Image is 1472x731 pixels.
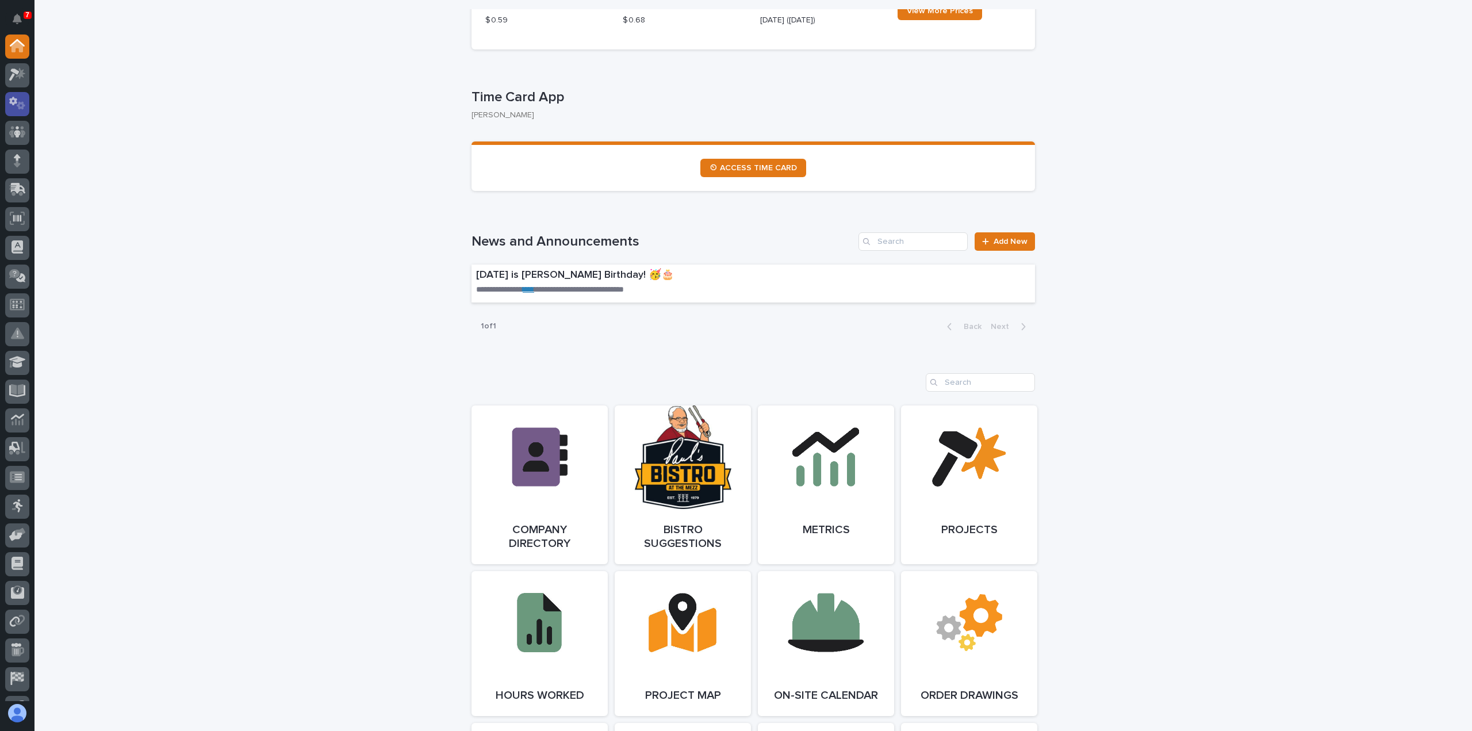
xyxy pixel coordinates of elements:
[991,323,1016,331] span: Next
[471,312,505,340] p: 1 of 1
[901,405,1037,564] a: Projects
[700,159,806,177] a: ⏲ ACCESS TIME CARD
[5,7,29,31] button: Notifications
[758,571,894,716] a: On-Site Calendar
[476,269,860,282] p: [DATE] is [PERSON_NAME] Birthday! 🥳🎂
[471,234,854,250] h1: News and Announcements
[710,164,797,172] span: ⏲ ACCESS TIME CARD
[898,2,982,20] a: View More Prices
[760,14,884,26] p: [DATE] ([DATE])
[25,11,29,19] p: 7
[858,232,968,251] input: Search
[938,322,986,332] button: Back
[615,571,751,716] a: Project Map
[471,110,1026,120] p: [PERSON_NAME]
[975,232,1035,251] a: Add New
[901,571,1037,716] a: Order Drawings
[615,405,751,564] a: Bistro Suggestions
[5,701,29,725] button: users-avatar
[957,323,982,331] span: Back
[907,7,973,15] span: View More Prices
[994,238,1028,246] span: Add New
[758,405,894,564] a: Metrics
[471,405,608,564] a: Company Directory
[485,14,609,26] p: $ 0.59
[986,322,1035,332] button: Next
[623,14,746,26] p: $ 0.68
[14,14,29,32] div: Notifications7
[471,571,608,716] a: Hours Worked
[471,89,1030,106] p: Time Card App
[926,373,1035,392] input: Search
